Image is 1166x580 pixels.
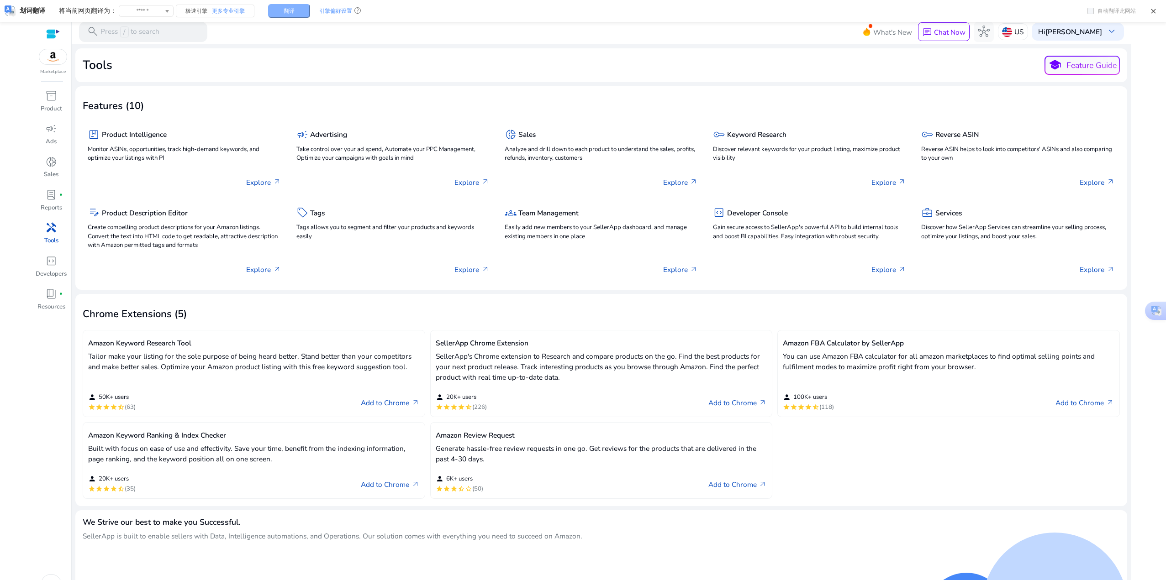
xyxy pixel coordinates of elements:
[873,24,912,40] span: What's New
[793,393,827,402] span: 100K+ users
[454,264,489,275] p: Explore
[87,26,99,37] span: search
[465,403,472,411] mat-icon: star_half
[88,207,100,219] span: edit_note
[1002,27,1012,37] img: us.svg
[935,131,979,139] h5: Reverse ASIN
[505,223,698,241] p: Easily add new members to your SellerApp dashboard, and manage existing members in one place
[921,207,933,219] span: business_center
[88,475,96,483] mat-icon: person
[88,485,95,492] mat-icon: star
[83,100,144,112] h3: Features (10)
[110,485,117,492] mat-icon: star
[518,209,579,217] h5: Team Management
[436,485,443,492] mat-icon: star
[88,145,281,163] p: Monitor ASINs, opportunities, track high-demand keywords, and optimize your listings with PI
[436,443,767,464] p: Generate hassle-free review requests in one go. Get reviews for the products that are delivered i...
[1014,24,1024,40] p: US
[898,178,906,186] span: arrow_outward
[44,236,58,246] p: Tools
[921,145,1114,163] p: Reverse ASIN helps to look into competitors' ASINs and also comparing to your own
[713,223,906,241] p: Gain secure access to SellerApp's powerful API to build internal tools and boost BI capabilities....
[88,431,419,439] h5: Amazon Keyword Ranking & Index Checker
[465,485,472,492] mat-icon: star_border
[95,485,103,492] mat-icon: star
[436,339,767,347] h5: SellerApp Chrome Extension
[1106,399,1114,407] span: arrow_outward
[1106,26,1118,37] span: keyboard_arrow_down
[88,351,419,372] p: Tailor make your listing for the sole purpose of being heard better. Stand better than your compe...
[472,485,483,493] span: (50)
[102,131,167,139] h5: Product Intelligence
[37,303,65,312] p: Resources
[35,220,68,253] a: handymanTools
[361,397,419,409] a: Add to Chromearrow_outward
[1055,397,1114,409] a: Add to Chromearrow_outward
[918,22,970,41] button: chatChat Now
[35,253,68,286] a: code_blocksDevelopers
[117,485,125,492] mat-icon: star_half
[45,189,57,201] span: lab_profile
[518,131,536,139] h5: Sales
[273,178,281,186] span: arrow_outward
[35,88,68,120] a: inventory_2Product
[921,223,1114,241] p: Discover how SellerApp Services can streamline your selling process, optimize your listings, and ...
[36,270,67,279] p: Developers
[44,170,58,179] p: Sales
[797,403,805,411] mat-icon: star
[713,207,725,219] span: code_blocks
[41,204,62,213] p: Reports
[505,145,698,163] p: Analyze and drill down to each product to understand the sales, profits, refunds, inventory, cust...
[88,403,95,411] mat-icon: star
[46,137,57,146] p: Ads
[812,403,819,411] mat-icon: star_half
[412,481,420,489] span: arrow_outward
[310,209,325,217] h5: Tags
[1080,264,1114,275] p: Explore
[296,129,308,141] span: campaign
[783,403,790,411] mat-icon: star
[88,223,281,250] p: Create compelling product descriptions for your Amazon listings. Convert the text into HTML code ...
[40,68,66,75] p: Marketplace
[1038,28,1102,35] p: Hi
[1080,177,1114,188] p: Explore
[663,264,698,275] p: Explore
[783,393,791,402] mat-icon: person
[783,339,1114,347] h5: Amazon FBA Calculator by SellerApp
[361,479,419,491] a: Add to Chromearrow_outward
[1045,27,1102,37] b: [PERSON_NAME]
[1048,58,1062,73] span: school
[296,207,308,219] span: sell
[454,177,489,188] p: Explore
[103,485,110,492] mat-icon: star
[100,26,159,37] p: Press to search
[708,397,767,409] a: Add to Chromearrow_outward
[88,443,419,464] p: Built with focus on ease of use and effectivity. Save your time, benefit from the indexing inform...
[481,178,490,186] span: arrow_outward
[310,131,347,139] h5: Advertising
[690,266,698,274] span: arrow_outward
[35,121,68,154] a: campaignAds
[690,178,698,186] span: arrow_outward
[505,207,517,219] span: groups
[1107,266,1115,274] span: arrow_outward
[727,131,786,139] h5: Keyword Research
[125,485,136,493] span: (35)
[296,223,490,241] p: Tags allows you to segment and filter your products and keywords easily
[35,187,68,220] a: lab_profilefiber_manual_recordReports
[1045,56,1120,75] button: schoolFeature Guide
[1066,59,1117,71] p: Feature Guide
[436,403,443,411] mat-icon: star
[898,266,906,274] span: arrow_outward
[922,27,932,37] span: chat
[120,26,129,37] span: /
[39,49,67,64] img: amazon.svg
[99,475,129,483] span: 20K+ users
[83,58,112,73] h2: Tools
[458,403,465,411] mat-icon: star
[412,399,420,407] span: arrow_outward
[450,485,458,492] mat-icon: star
[45,288,57,300] span: book_4
[713,145,906,163] p: Discover relevant keywords for your product listing, maximize product visibility
[436,475,444,483] mat-icon: person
